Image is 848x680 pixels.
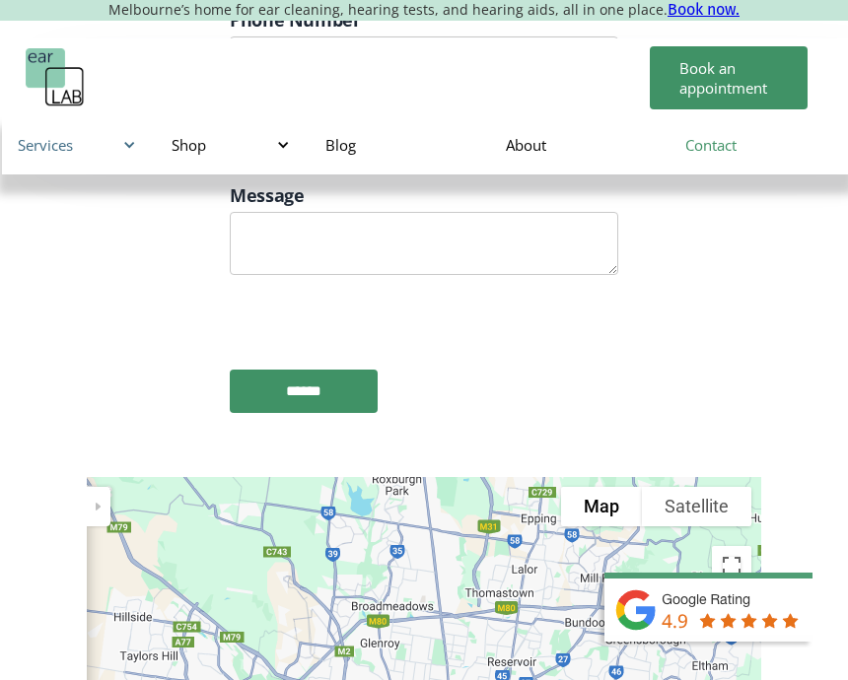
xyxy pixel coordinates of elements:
a: Book an appointment [650,46,808,109]
label: Message [230,181,618,209]
iframe: reCAPTCHA [230,285,530,362]
div: Shop [156,115,310,174]
div: Services [2,115,156,174]
button: Show street map [561,487,642,526]
a: home [26,48,85,107]
button: Toggle fullscreen view [712,546,751,585]
div: Shop [172,135,286,155]
a: Blog [310,116,489,173]
div: Services [18,135,132,155]
a: About [490,116,670,173]
button: Show satellite imagery [642,487,751,526]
